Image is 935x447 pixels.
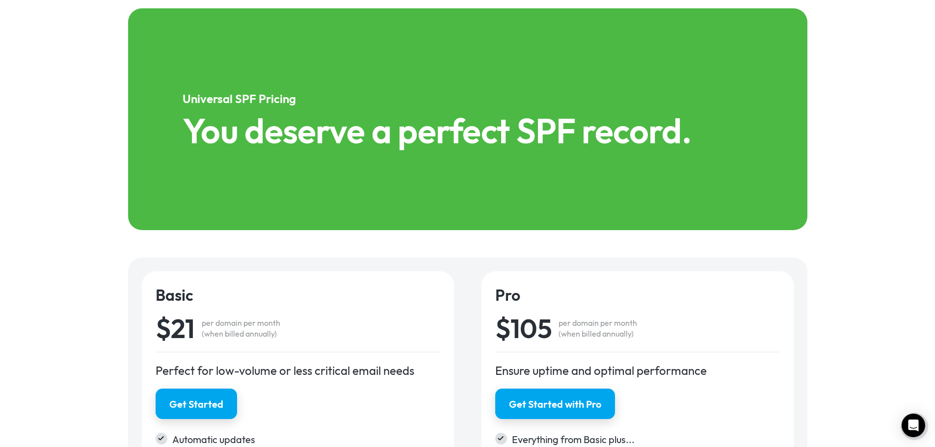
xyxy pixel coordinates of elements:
div: $21 [156,315,195,342]
div: $105 [495,315,552,342]
div: Get Started [169,397,223,411]
div: Automatic updates [172,433,440,447]
div: Everything from Basic plus... [512,433,780,447]
h1: You deserve a perfect SPF record. [183,113,752,148]
div: per domain per month (when billed annually) [559,317,637,339]
h4: Basic [156,285,440,305]
div: Ensure uptime and optimal performance [495,363,780,378]
a: Get Started with Pro [495,389,615,419]
div: Perfect for low-volume or less critical email needs [156,363,440,378]
h4: Pro [495,285,780,305]
div: Open Intercom Messenger [902,414,925,437]
a: Get Started [156,389,237,419]
h5: Universal SPF Pricing [183,91,752,106]
div: per domain per month (when billed annually) [202,317,280,339]
div: Get Started with Pro [509,397,601,411]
